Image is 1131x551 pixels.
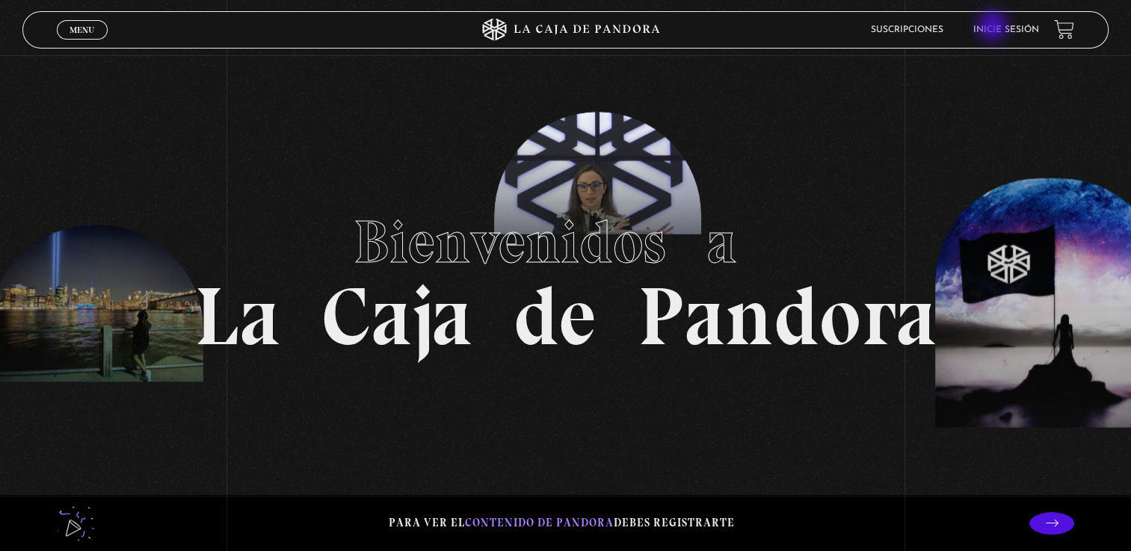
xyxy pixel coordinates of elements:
[194,193,937,358] h1: La Caja de Pandora
[389,513,735,533] p: Para ver el debes registrarte
[871,25,943,34] a: Suscripciones
[70,25,94,34] span: Menu
[465,516,614,529] span: contenido de Pandora
[1054,19,1074,40] a: View your shopping cart
[64,38,99,49] span: Cerrar
[973,25,1039,34] a: Inicie sesión
[354,206,778,278] span: Bienvenidos a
